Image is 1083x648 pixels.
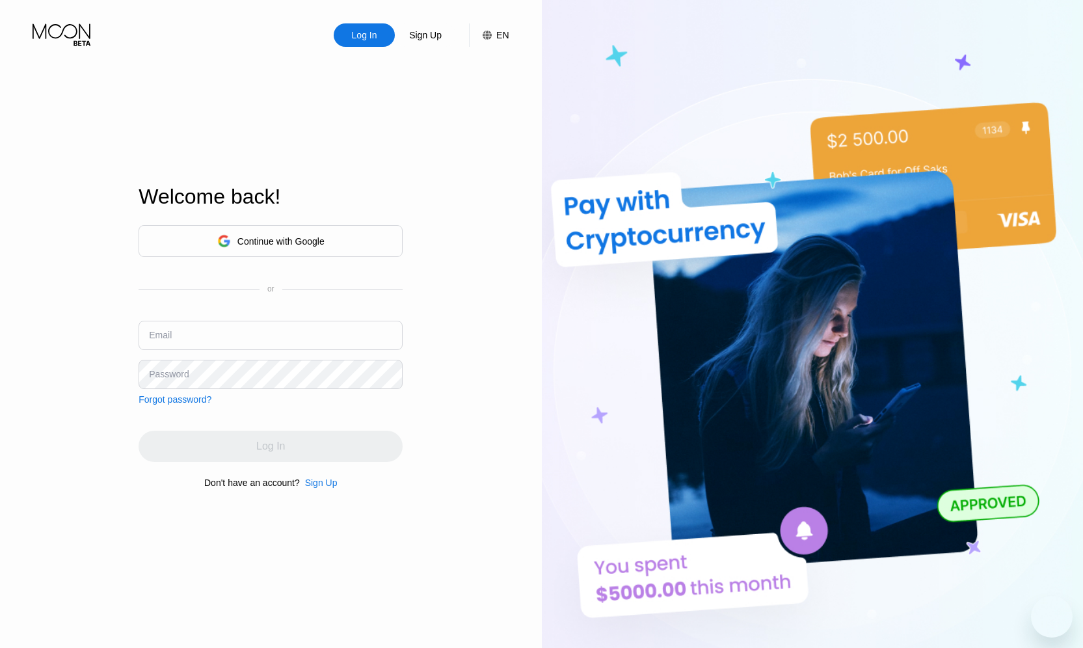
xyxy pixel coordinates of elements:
div: Forgot password? [139,394,211,405]
div: Log In [334,23,395,47]
div: or [267,284,274,293]
div: Password [149,369,189,379]
div: Sign Up [395,23,456,47]
div: Sign Up [300,478,338,488]
div: EN [496,30,509,40]
div: Log In [351,29,379,42]
div: Sign Up [408,29,443,42]
div: EN [469,23,509,47]
iframe: Кнопка запуска окна обмена сообщениями [1031,596,1073,638]
div: Continue with Google [237,236,325,247]
div: Welcome back! [139,185,403,209]
div: Don't have an account? [204,478,300,488]
div: Continue with Google [139,225,403,257]
div: Sign Up [305,478,338,488]
div: Email [149,330,172,340]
